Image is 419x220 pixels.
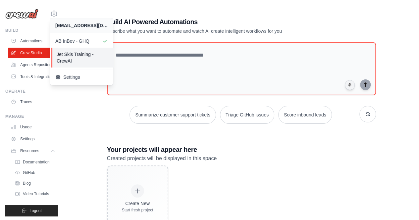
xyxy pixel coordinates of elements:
[50,70,113,84] a: Settings
[12,189,58,198] a: Video Tutorials
[8,134,58,144] a: Settings
[8,36,58,46] a: Automations
[23,181,31,186] span: Blog
[5,205,58,216] button: Logout
[107,154,376,163] p: Created projects will be displayed in this space
[359,106,376,122] button: Get new suggestions
[122,200,153,207] div: Create New
[57,51,109,64] span: Jet Skis Training - CrewAI
[23,159,50,165] span: Documentation
[8,48,58,58] a: Crew Studio
[122,207,153,213] div: Start fresh project
[23,191,49,197] span: Video Tutorials
[107,17,330,26] h1: Build AI Powered Automations
[12,168,58,177] a: GitHub
[50,34,113,48] a: AB InBev - GHQ
[5,9,38,19] img: Logo
[8,97,58,107] a: Traces
[5,114,58,119] div: Manage
[8,146,58,156] button: Resources
[51,48,114,67] a: Jet Skis Training - CrewAI
[12,157,58,167] a: Documentation
[20,148,39,154] span: Resources
[220,106,274,124] button: Triage GitHub issues
[130,106,216,124] button: Summarize customer support tickets
[278,106,332,124] button: Score inbound leads
[107,28,330,34] p: Describe what you want to automate and watch AI create intelligent workflows for you
[55,22,108,29] div: [EMAIL_ADDRESS][DOMAIN_NAME]
[8,71,58,82] a: Tools & Integrations
[29,208,42,213] span: Logout
[107,145,376,154] h3: Your projects will appear here
[55,74,108,80] span: Settings
[8,122,58,132] a: Usage
[8,60,58,70] a: Agents Repository
[5,28,58,33] div: Build
[345,80,355,90] button: Click to speak your automation idea
[23,170,35,175] span: GitHub
[12,179,58,188] a: Blog
[5,89,58,94] div: Operate
[55,38,108,44] span: AB InBev - GHQ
